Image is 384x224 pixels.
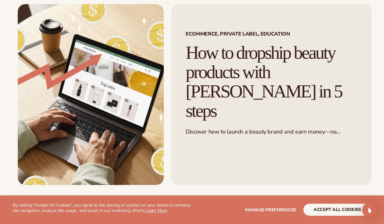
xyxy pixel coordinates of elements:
[18,4,164,185] img: Growing money with ecommerce
[362,202,377,218] div: Open Intercom Messenger
[245,207,296,213] span: Manage preferences
[303,204,371,216] button: accept all cookies
[145,208,167,214] a: Learn More
[13,203,192,214] p: By clicking "Accept All Cookies", you agree to the storing of cookies on your device to enhance s...
[186,128,357,135] p: Discover how to launch a beauty brand and earn money—no inventory needed.
[186,43,357,121] h1: How to dropship beauty products with [PERSON_NAME] in 5 steps
[186,31,357,36] span: Ecommerce, Private Label, EDUCATION
[245,204,296,216] button: Manage preferences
